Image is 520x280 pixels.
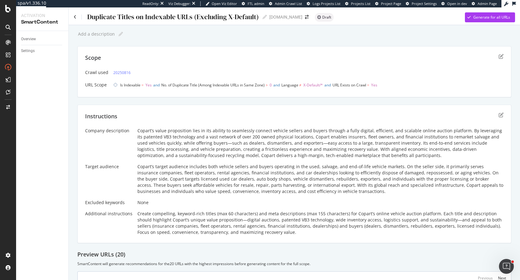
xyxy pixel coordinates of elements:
div: Viz Debugger: [168,1,191,6]
span: and [273,82,280,88]
span: Projects List [351,1,370,6]
div: Activation [21,12,63,19]
div: Company description [85,128,132,134]
i: Edit report name [262,15,267,19]
div: Crawl used [85,69,108,76]
span: Open in dev [447,1,467,6]
span: X-Default/* [303,82,323,88]
div: Excluded keywords [85,199,132,206]
span: Yes [145,82,152,88]
span: Admin Crawl List [275,1,302,6]
div: Instructions [85,112,117,120]
div: Settings [21,48,35,54]
span: Draft [322,15,331,19]
a: Project Settings [406,1,437,6]
span: ≠ [299,82,301,88]
div: neutral label [315,13,334,22]
span: Language [281,82,298,88]
div: SmartContent [21,19,63,26]
span: and [324,82,331,88]
span: Project Page [381,1,401,6]
a: 20250816 [113,69,131,76]
span: Open Viz Editor [212,1,237,6]
a: Admin Crawl List [269,1,302,6]
span: Logs Projects List [313,1,340,6]
span: Project Settings [412,1,437,6]
span: No. of Duplicate Title (Among Indexable URLs in Same Zone) [161,82,265,88]
i: Edit report name [119,32,123,36]
div: Preview URLs ( 20 ) [77,251,511,259]
span: FTL admin [248,1,264,6]
span: 0 [270,82,272,88]
span: = [141,82,144,88]
div: edit [499,112,504,117]
div: Additional instructions [85,211,132,217]
div: Duplicate Titles on Indexable URLs (Excluding X-Default) [87,13,259,21]
div: Target audience [85,164,132,170]
span: and [153,82,160,88]
div: Generate for all URLs [473,15,510,20]
div: [DOMAIN_NAME] [269,14,302,20]
div: edit [499,54,504,59]
span: Admin Page [478,1,497,6]
button: Generate for all URLs [465,12,515,22]
div: Add a description [77,32,115,37]
iframe: Intercom live chat [499,259,514,274]
span: Is Indexable [120,82,141,88]
div: Scope [85,54,101,62]
span: = [367,82,369,88]
a: Logs Projects List [307,1,340,6]
div: None [137,199,504,206]
span: Yes [371,82,377,88]
span: > [266,82,268,88]
a: Open in dev [441,1,467,6]
a: Admin Page [472,1,497,6]
a: Open Viz Editor [206,1,237,6]
a: Settings [21,48,64,54]
div: Copart’s target audience includes both vehicle sellers and buyers operating in the used, salvage,... [137,164,504,195]
a: Click to go back [74,15,76,19]
div: Copart’s value proposition lies in its ability to seamlessly connect vehicle sellers and buyers t... [137,128,504,159]
span: URL Exists on Crawl [332,82,366,88]
div: arrow-right-arrow-left [305,15,309,19]
div: SmartContent will generate recommendations for the 20 URLs with the highest impressions before ge... [77,261,511,266]
div: Create compelling, keyword-rich titles (max 60 characters) and meta descriptions (max 155 charact... [137,211,504,235]
a: Projects List [345,1,370,6]
div: URL Scope [85,82,108,88]
div: Overview [21,36,36,42]
a: FTL admin [242,1,264,6]
div: ReadOnly: [142,1,159,6]
a: Overview [21,36,64,42]
a: Project Page [375,1,401,6]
